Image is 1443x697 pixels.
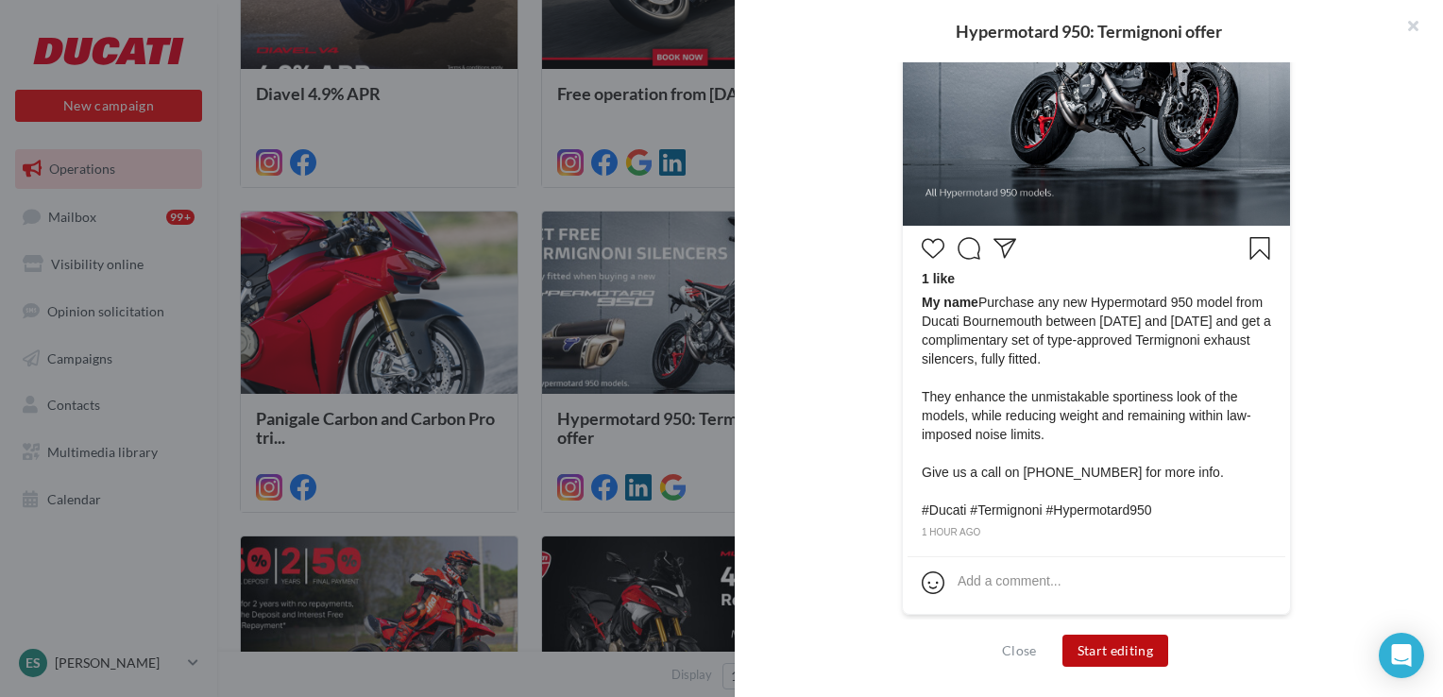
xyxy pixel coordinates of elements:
svg: Emoji [922,571,944,594]
div: Open Intercom Messenger [1379,633,1424,678]
span: My name [922,295,978,310]
div: Hypermotard 950: Termignoni offer [765,23,1413,40]
button: Start editing [1062,635,1169,667]
div: 1 hour ago [922,524,1271,541]
button: Close [994,639,1044,662]
svg: Commenter [958,237,980,260]
div: Add a comment... [958,571,1061,590]
span: Purchase any new Hypermotard 950 model from Ducati Bournemouth between [DATE] and [DATE] and get ... [922,293,1271,519]
div: Non-contractual preview [902,615,1291,639]
svg: Enregistrer [1248,237,1271,260]
div: 1 like [922,269,1271,293]
svg: Partager la publication [993,237,1016,260]
svg: J’aime [922,237,944,260]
